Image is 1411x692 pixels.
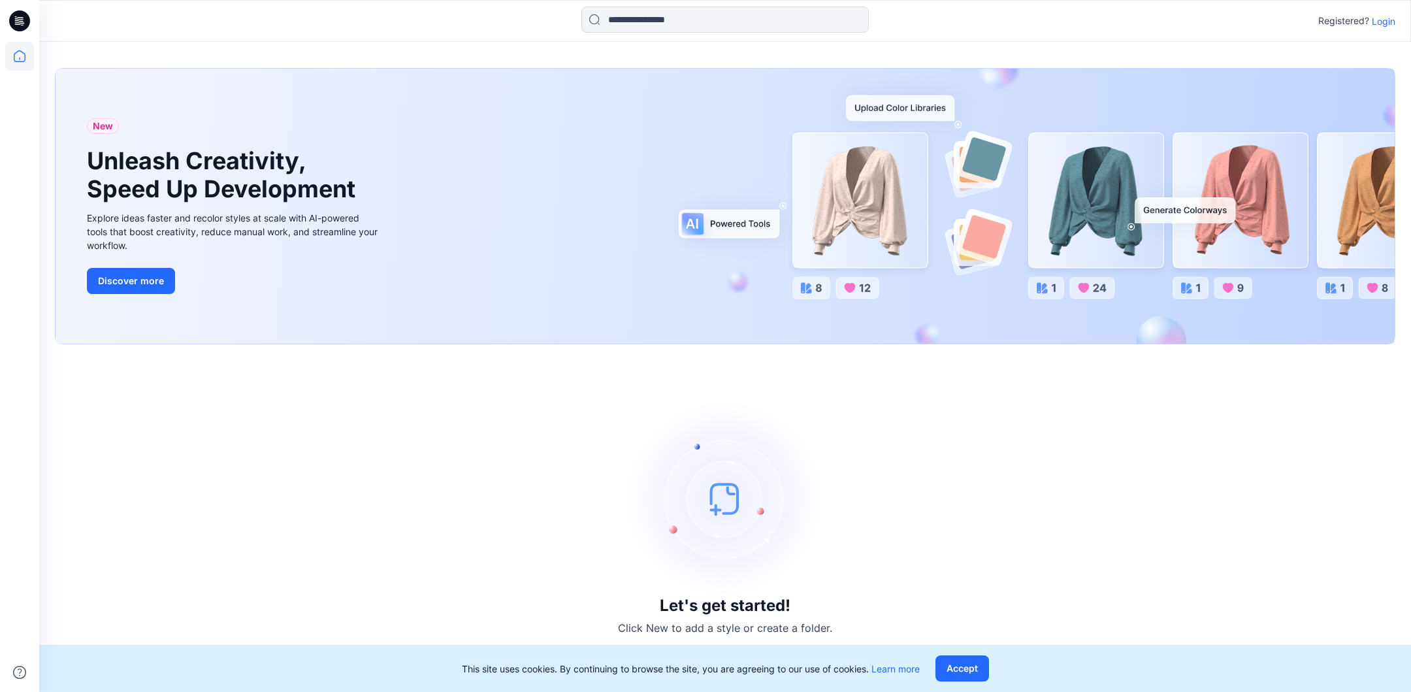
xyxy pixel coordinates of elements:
[627,401,823,597] img: empty-state-image.svg
[87,211,381,252] div: Explore ideas faster and recolor styles at scale with AI-powered tools that boost creativity, red...
[87,268,175,294] button: Discover more
[871,663,920,674] a: Learn more
[1372,14,1395,28] p: Login
[618,620,832,636] p: Click New to add a style or create a folder.
[935,655,989,682] button: Accept
[87,268,381,294] a: Discover more
[660,597,790,615] h3: Let's get started!
[462,662,920,676] p: This site uses cookies. By continuing to browse the site, you are agreeing to our use of cookies.
[1318,13,1369,29] p: Registered?
[93,118,113,134] span: New
[87,147,361,203] h1: Unleash Creativity, Speed Up Development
